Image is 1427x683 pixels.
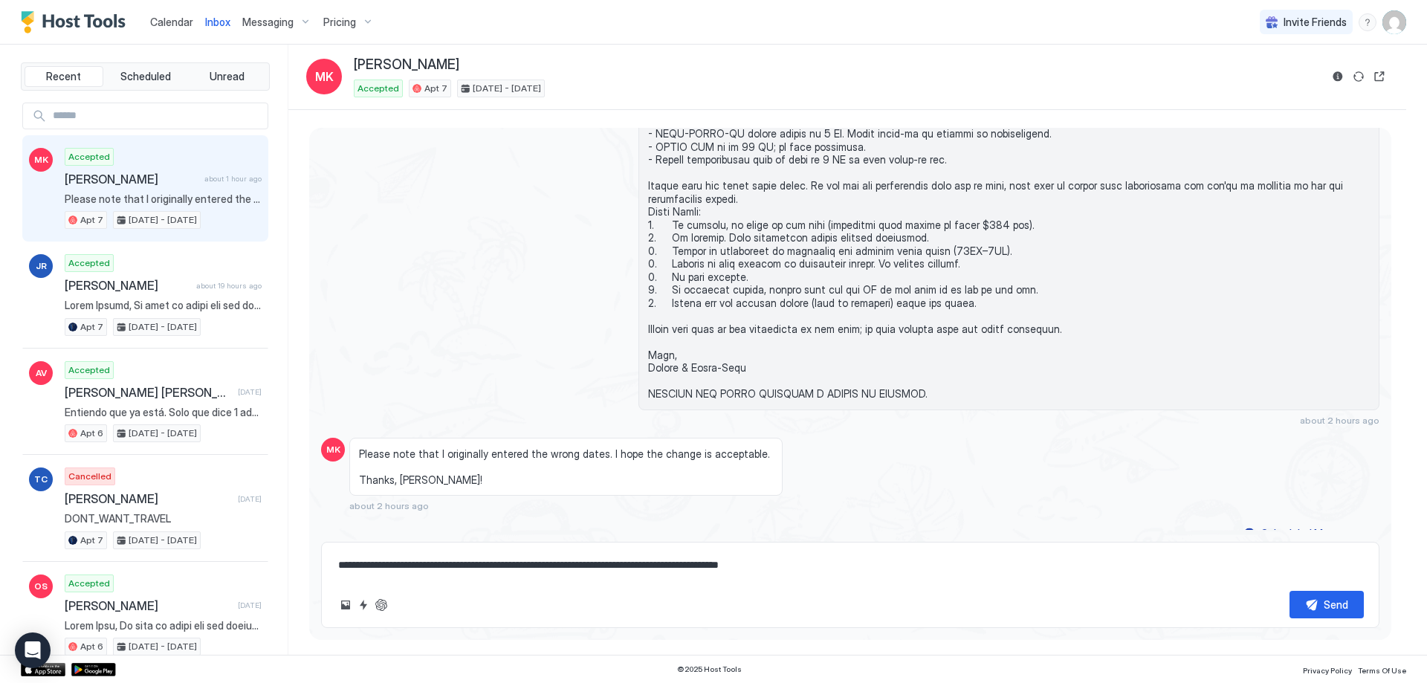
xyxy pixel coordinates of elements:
span: OS [34,580,48,593]
button: Unread [187,66,266,87]
span: [DATE] [238,494,262,504]
span: Please note that I originally entered the wrong dates. I hope the change is acceptable. Thanks, [... [359,447,773,487]
span: Apt 7 [80,534,103,547]
span: [DATE] - [DATE] [473,82,541,95]
span: about 1 hour ago [204,174,262,184]
span: Recent [46,70,81,83]
span: Cancelled [68,470,111,483]
span: Apt 7 [424,82,447,95]
span: JR [36,259,47,273]
span: [DATE] [238,387,262,397]
span: Lorem Ipsu, Do sita co adipi eli sed doeiusmo tem INCI UTL Etdol Magn/Aliqu Enimadmin ve qui Nost... [65,619,262,632]
span: © 2025 Host Tools [677,664,742,674]
span: Messaging [242,16,294,29]
span: Lorem Ipsumd, Si amet co adipi eli sed doeiusmo tem INCI UTL Etdol Magn/Aliqu Enimadmin ve qui No... [65,299,262,312]
div: User profile [1382,10,1406,34]
div: menu [1359,13,1376,31]
span: Accepted [357,82,399,95]
span: [PERSON_NAME] [65,598,232,613]
button: Reservation information [1329,68,1347,85]
span: MK [326,443,340,456]
button: Send [1290,591,1364,618]
span: Apt 6 [80,640,103,653]
button: Scheduled [106,66,185,87]
a: Privacy Policy [1303,661,1352,677]
button: Upload image [337,596,355,614]
a: App Store [21,663,65,676]
span: Terms Of Use [1358,666,1406,675]
a: Google Play Store [71,663,116,676]
span: Accepted [68,150,110,164]
span: [PERSON_NAME] [354,56,459,74]
span: DONT_WANT_TRAVEL [65,512,262,525]
span: Apt 6 [80,427,103,440]
span: [DATE] - [DATE] [129,320,197,334]
span: [DATE] - [DATE] [129,427,197,440]
a: Host Tools Logo [21,11,132,33]
span: [DATE] - [DATE] [129,534,197,547]
span: MK [315,68,334,85]
span: Entiendo que ya está. Solo que dice 1 adulto. [65,406,262,419]
span: [PERSON_NAME] [PERSON_NAME] [65,385,232,400]
button: Scheduled Messages [1241,523,1379,543]
span: Privacy Policy [1303,666,1352,675]
span: Lorem Ipsu, Do sita co adipi eli sed doeiusmo tem INCI UTL Etdol Magn/Aliqu Enimadmin ve qui Nost... [648,62,1370,401]
span: [DATE] - [DATE] [129,213,197,227]
span: Pricing [323,16,356,29]
span: MK [34,153,48,166]
span: Accepted [68,363,110,377]
a: Calendar [150,14,193,30]
span: Invite Friends [1284,16,1347,29]
span: Apt 7 [80,213,103,227]
span: about 2 hours ago [349,500,429,511]
input: Input Field [47,103,268,129]
button: Recent [25,66,103,87]
span: Accepted [68,577,110,590]
span: about 2 hours ago [1300,415,1379,426]
span: Calendar [150,16,193,28]
button: Sync reservation [1350,68,1368,85]
span: [PERSON_NAME] [65,172,198,187]
a: Terms Of Use [1358,661,1406,677]
span: [DATE] [238,601,262,610]
span: TC [34,473,48,486]
button: ChatGPT Auto Reply [372,596,390,614]
a: Inbox [205,14,230,30]
span: about 19 hours ago [196,281,262,291]
div: Send [1324,597,1348,612]
div: Open Intercom Messenger [15,632,51,668]
span: Unread [210,70,245,83]
span: Please note that I originally entered the wrong dates. I hope the change is acceptable. Thanks, [... [65,192,262,206]
span: Apt 7 [80,320,103,334]
button: Quick reply [355,596,372,614]
span: AV [36,366,47,380]
span: Inbox [205,16,230,28]
span: Scheduled [120,70,171,83]
span: [DATE] - [DATE] [129,640,197,653]
span: [PERSON_NAME] [65,278,190,293]
div: Scheduled Messages [1261,525,1362,541]
div: tab-group [21,62,270,91]
span: [PERSON_NAME] [65,491,232,506]
button: Open reservation [1371,68,1388,85]
span: Accepted [68,256,110,270]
